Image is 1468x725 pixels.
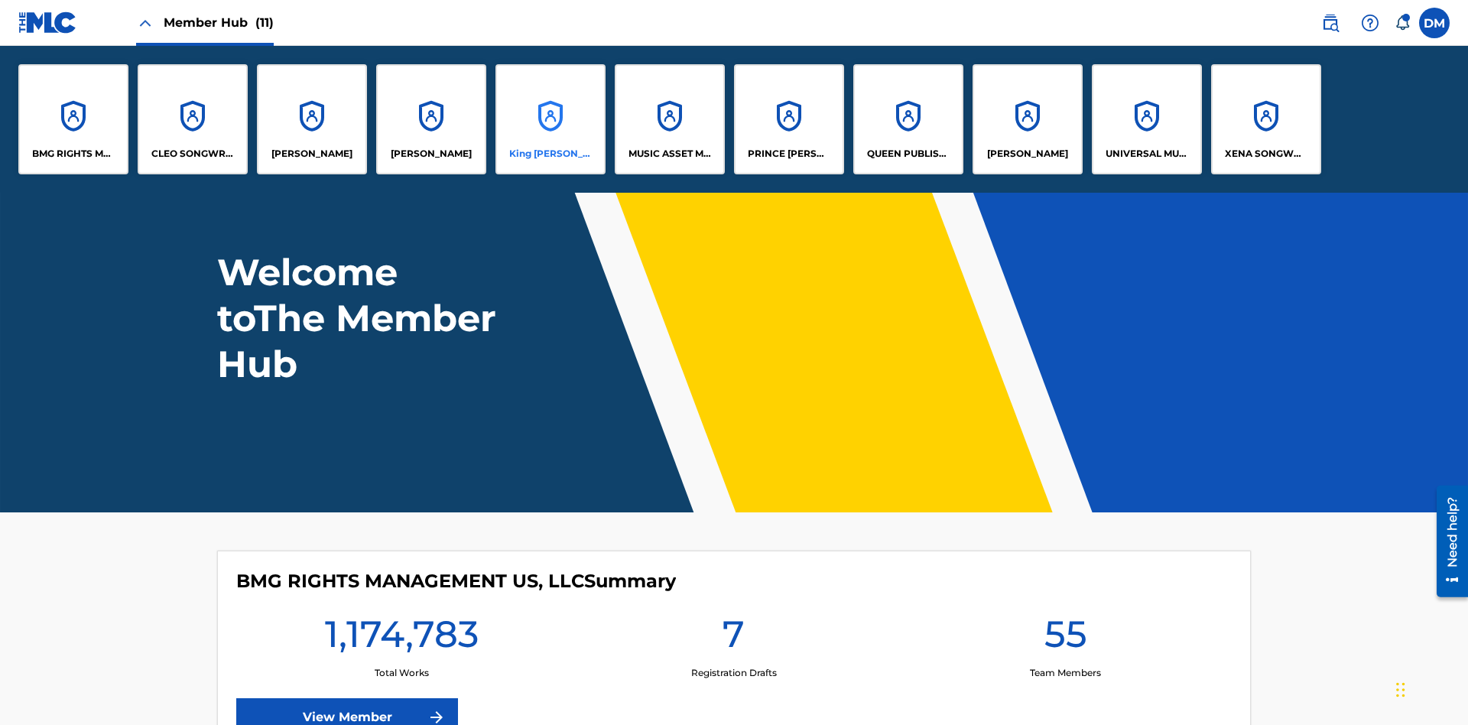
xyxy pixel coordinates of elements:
p: CLEO SONGWRITER [151,147,235,161]
a: AccountsPRINCE [PERSON_NAME] [734,64,844,174]
a: Accounts[PERSON_NAME] [973,64,1083,174]
p: BMG RIGHTS MANAGEMENT US, LLC [32,147,115,161]
p: EYAMA MCSINGER [391,147,472,161]
a: AccountsKing [PERSON_NAME] [495,64,606,174]
p: Team Members [1030,666,1101,680]
p: RONALD MCTESTERSON [987,147,1068,161]
div: Notifications [1395,15,1410,31]
a: AccountsXENA SONGWRITER [1211,64,1321,174]
h4: BMG RIGHTS MANAGEMENT US, LLC [236,570,676,593]
div: Drag [1396,667,1405,713]
iframe: Chat Widget [1392,652,1468,725]
img: MLC Logo [18,11,77,34]
p: QUEEN PUBLISHA [867,147,950,161]
p: PRINCE MCTESTERSON [748,147,831,161]
div: Help [1355,8,1385,38]
img: Close [136,14,154,32]
img: search [1321,14,1340,32]
a: Accounts[PERSON_NAME] [376,64,486,174]
a: AccountsQUEEN PUBLISHA [853,64,963,174]
p: ELVIS COSTELLO [271,147,352,161]
div: User Menu [1419,8,1450,38]
p: King McTesterson [509,147,593,161]
a: AccountsUNIVERSAL MUSIC PUB GROUP [1092,64,1202,174]
a: AccountsMUSIC ASSET MANAGEMENT (MAM) [615,64,725,174]
iframe: Resource Center [1425,480,1468,605]
p: Registration Drafts [691,666,777,680]
p: UNIVERSAL MUSIC PUB GROUP [1106,147,1189,161]
a: Accounts[PERSON_NAME] [257,64,367,174]
p: MUSIC ASSET MANAGEMENT (MAM) [628,147,712,161]
h1: Welcome to The Member Hub [217,249,503,387]
h1: 55 [1044,611,1087,666]
h1: 1,174,783 [325,611,479,666]
a: AccountsBMG RIGHTS MANAGEMENT US, LLC [18,64,128,174]
a: Public Search [1315,8,1346,38]
p: XENA SONGWRITER [1225,147,1308,161]
p: Total Works [375,666,429,680]
img: help [1361,14,1379,32]
a: AccountsCLEO SONGWRITER [138,64,248,174]
span: Member Hub [164,14,274,31]
span: (11) [255,15,274,30]
h1: 7 [723,611,745,666]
